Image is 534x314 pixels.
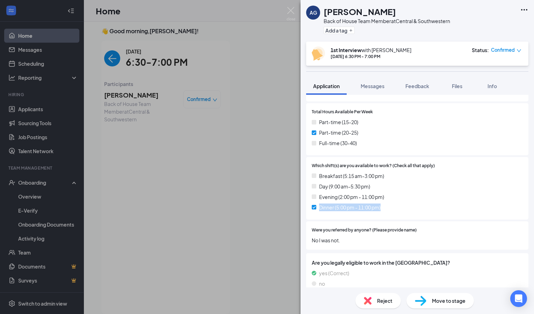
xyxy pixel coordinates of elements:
span: Which shift(s) are you available to work? (Check all that apply) [312,163,435,169]
span: Reject [377,297,392,305]
div: with [PERSON_NAME] [331,47,411,53]
span: Info [488,83,497,89]
svg: Ellipses [520,6,528,14]
span: no [319,280,325,287]
span: Dinner (5:00 pm - 11:00 pm) [319,204,381,211]
span: No I was not. [312,236,523,244]
span: Breakfast (5:15 am-3:00 pm) [319,172,384,180]
button: PlusAdd a tag [324,27,355,34]
span: Move to stage [432,297,466,305]
div: Open Intercom Messenger [510,290,527,307]
div: Back of House Team Member at Central & Southwestern [324,17,450,24]
span: Feedback [405,83,429,89]
span: Full-time (30-40) [319,139,357,147]
span: Part-time (20-25) [319,129,358,136]
h1: [PERSON_NAME] [324,6,396,17]
span: Files [452,83,462,89]
span: Total Hours Available Per Week [312,109,373,115]
span: Messages [361,83,384,89]
span: Were you referred by anyone? (Please provide name) [312,227,417,234]
span: Are you legally eligible to work in the [GEOGRAPHIC_DATA]? [312,259,523,266]
span: Application [313,83,340,89]
span: Confirmed [491,47,515,53]
span: Evening (2:00 pm - 11:00 pm) [319,193,384,201]
span: Part-time (15-20) [319,118,358,126]
div: Status : [472,47,489,53]
svg: Plus [349,28,353,33]
div: AG [310,9,317,16]
span: down [517,48,521,53]
span: Day (9:00 am-5:30 pm) [319,183,370,190]
b: 1st Interview [331,47,361,53]
div: [DATE] 6:30 PM - 7:00 PM [331,53,411,59]
span: yes (Correct) [319,269,349,277]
